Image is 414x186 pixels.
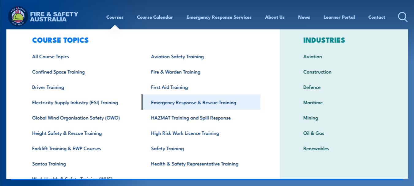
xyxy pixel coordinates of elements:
[294,110,394,125] a: Mining
[141,94,260,110] a: Emergency Response & Rescue Training
[141,48,260,64] a: Aviation Safety Training
[106,9,123,24] a: Courses
[141,156,260,171] a: Health & Safety Representative Training
[22,35,260,44] h3: COURSE TOPICS
[265,9,285,24] a: About Us
[294,94,394,110] a: Maritime
[141,64,260,79] a: Fire & Warden Training
[294,140,394,156] a: Renewables
[324,9,355,24] a: Learner Portal
[294,79,394,94] a: Defence
[22,64,141,79] a: Confined Space Training
[294,125,394,140] a: Oil & Gas
[22,94,141,110] a: Electricity Supply Industry (ESI) Training
[22,156,141,171] a: Santos Training
[137,9,173,24] a: Course Calendar
[22,48,141,64] a: All Course Topics
[141,125,260,140] a: High Risk Work Licence Training
[368,9,385,24] a: Contact
[294,35,394,44] h3: INDUSTRIES
[22,110,141,125] a: Global Wind Organisation Safety (GWO)
[294,64,394,79] a: Construction
[294,48,394,64] a: Aviation
[298,9,310,24] a: News
[22,125,141,140] a: Height Safety & Rescue Training
[141,79,260,94] a: First Aid Training
[22,79,141,94] a: Driver Training
[141,110,260,125] a: HAZMAT Training and Spill Response
[187,9,252,24] a: Emergency Response Services
[141,140,260,156] a: Safety Training
[22,140,141,156] a: Forklift Training & EWP Courses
